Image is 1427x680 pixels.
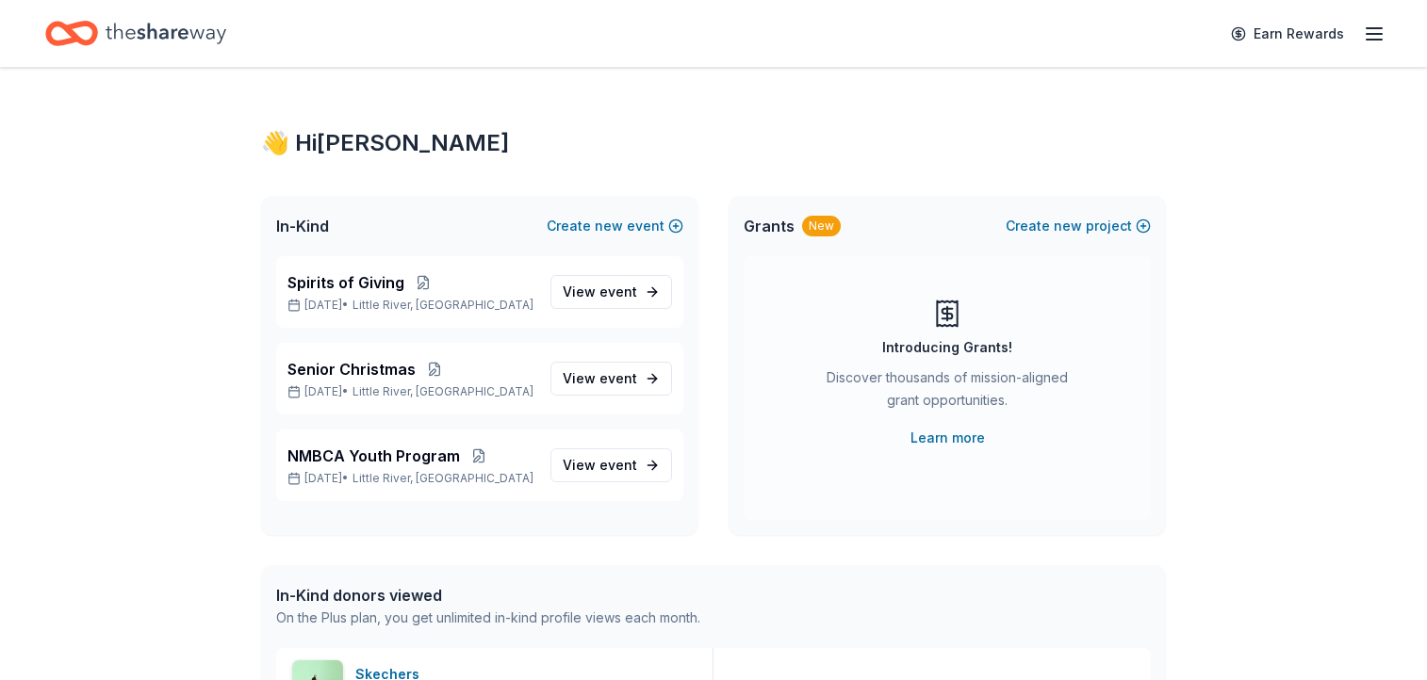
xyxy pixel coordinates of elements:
span: Spirits of Giving [287,271,404,294]
p: [DATE] • [287,384,535,399]
span: View [563,281,637,303]
p: [DATE] • [287,298,535,313]
span: View [563,454,637,477]
div: On the Plus plan, you get unlimited in-kind profile views each month. [276,607,700,629]
a: Earn Rewards [1220,17,1355,51]
span: new [595,215,623,237]
span: NMBCA Youth Program [287,445,460,467]
div: Discover thousands of mission-aligned grant opportunities. [819,366,1075,419]
span: Little River, [GEOGRAPHIC_DATA] [353,471,533,486]
button: Createnewevent [547,215,683,237]
a: View event [550,362,672,396]
span: Little River, [GEOGRAPHIC_DATA] [353,298,533,313]
span: View [563,367,637,390]
span: new [1054,215,1082,237]
span: Grants [744,215,795,237]
a: Learn more [910,427,985,449]
span: event [599,457,637,473]
div: New [802,216,841,236]
span: event [599,283,637,300]
span: Senior Christmas [287,358,416,380]
span: Little River, [GEOGRAPHIC_DATA] [353,384,533,399]
p: [DATE] • [287,471,535,486]
a: Home [45,11,226,56]
button: Createnewproject [1006,215,1151,237]
div: Introducing Grants! [882,336,1012,359]
span: event [599,370,637,386]
a: View event [550,448,672,482]
span: In-Kind [276,215,329,237]
div: In-Kind donors viewed [276,584,700,607]
div: 👋 Hi [PERSON_NAME] [261,128,1166,158]
a: View event [550,275,672,309]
